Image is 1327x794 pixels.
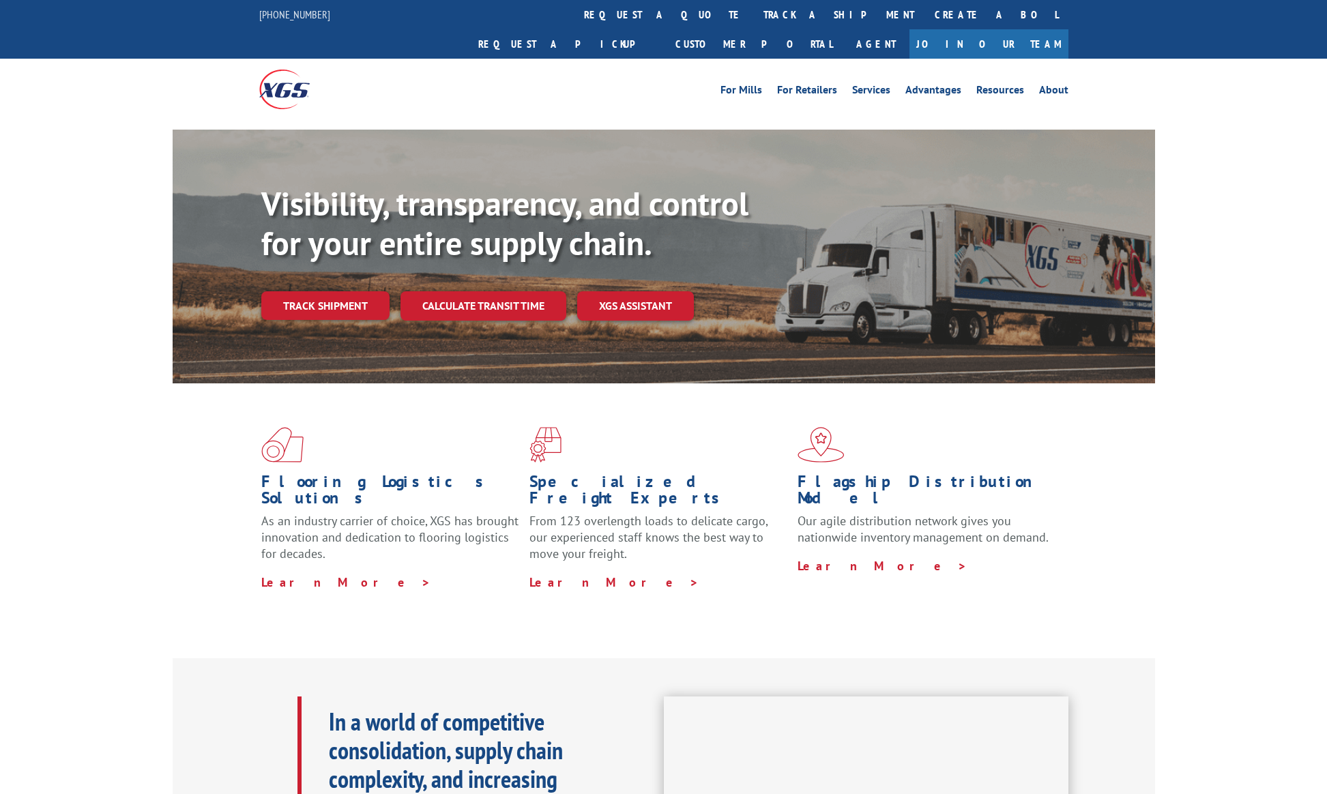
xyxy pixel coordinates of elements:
[665,29,843,59] a: Customer Portal
[261,574,431,590] a: Learn More >
[261,291,390,320] a: Track shipment
[843,29,909,59] a: Agent
[529,574,699,590] a: Learn More >
[798,473,1055,513] h1: Flagship Distribution Model
[905,85,961,100] a: Advantages
[852,85,890,100] a: Services
[720,85,762,100] a: For Mills
[259,8,330,21] a: [PHONE_NUMBER]
[1039,85,1068,100] a: About
[261,513,519,561] span: As an industry carrier of choice, XGS has brought innovation and dedication to flooring logistics...
[798,513,1049,545] span: Our agile distribution network gives you nationwide inventory management on demand.
[976,85,1024,100] a: Resources
[261,182,748,264] b: Visibility, transparency, and control for your entire supply chain.
[529,427,562,462] img: xgs-icon-focused-on-flooring-red
[577,291,694,321] a: XGS ASSISTANT
[529,473,787,513] h1: Specialized Freight Experts
[798,558,967,574] a: Learn More >
[400,291,566,321] a: Calculate transit time
[909,29,1068,59] a: Join Our Team
[468,29,665,59] a: Request a pickup
[529,513,787,574] p: From 123 overlength loads to delicate cargo, our experienced staff knows the best way to move you...
[261,427,304,462] img: xgs-icon-total-supply-chain-intelligence-red
[777,85,837,100] a: For Retailers
[798,427,845,462] img: xgs-icon-flagship-distribution-model-red
[261,473,519,513] h1: Flooring Logistics Solutions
